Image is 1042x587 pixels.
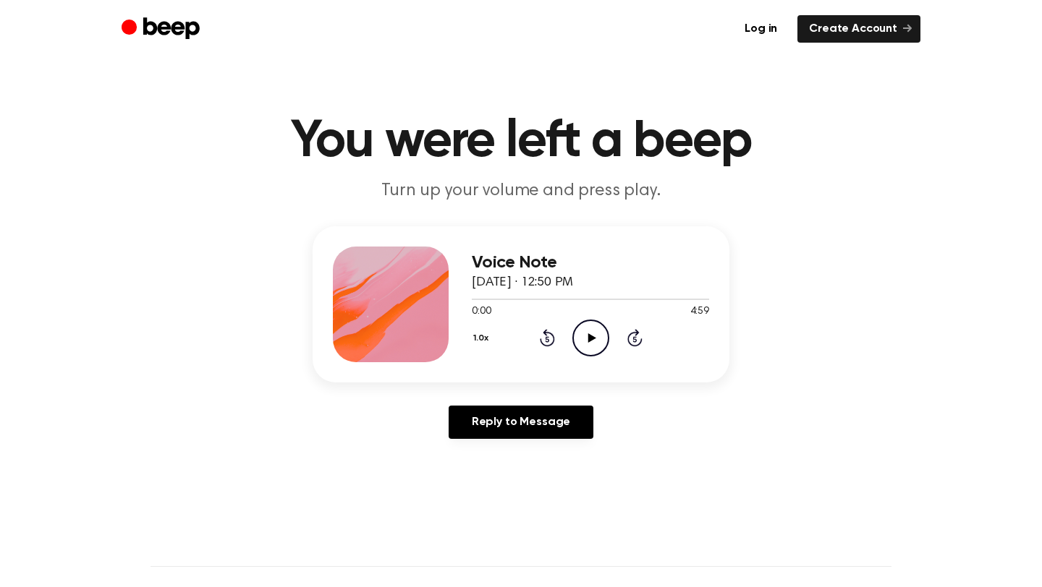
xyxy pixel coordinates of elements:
span: 0:00 [472,304,491,320]
button: 1.0x [472,326,494,351]
h3: Voice Note [472,253,709,273]
p: Turn up your volume and press play. [243,179,799,203]
a: Beep [122,15,203,43]
a: Create Account [797,15,920,43]
span: [DATE] · 12:50 PM [472,276,573,289]
a: Reply to Message [449,406,593,439]
a: Log in [733,15,789,43]
h1: You were left a beep [151,116,891,168]
span: 4:59 [690,304,709,320]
